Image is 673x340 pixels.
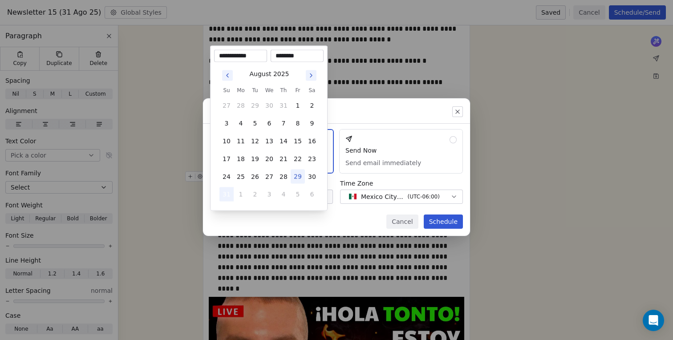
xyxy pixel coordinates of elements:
button: 2 [248,187,262,202]
button: 8 [291,116,305,130]
th: Sunday [219,86,234,95]
button: 26 [248,170,262,184]
button: 7 [276,116,291,130]
th: Monday [234,86,248,95]
button: 5 [291,187,305,202]
button: 29 [291,170,305,184]
button: 31 [276,98,291,113]
button: 19 [248,152,262,166]
button: Go to previous month [221,69,234,82]
th: Wednesday [262,86,276,95]
button: 4 [276,187,291,202]
button: 21 [276,152,291,166]
button: 3 [219,116,234,130]
button: 5 [248,116,262,130]
button: 20 [262,152,276,166]
button: 6 [262,116,276,130]
button: 18 [234,152,248,166]
button: 16 [305,134,319,148]
button: 22 [291,152,305,166]
button: 12 [248,134,262,148]
button: 25 [234,170,248,184]
button: 30 [305,170,319,184]
button: 1 [291,98,305,113]
button: 24 [219,170,234,184]
button: 11 [234,134,248,148]
button: 10 [219,134,234,148]
th: Friday [291,86,305,95]
button: Go to next month [305,69,317,82]
button: 4 [234,116,248,130]
button: 17 [219,152,234,166]
button: 31 [219,187,234,202]
button: 9 [305,116,319,130]
button: 13 [262,134,276,148]
div: August 2025 [249,69,289,79]
button: 6 [305,187,319,202]
button: 28 [276,170,291,184]
button: 29 [248,98,262,113]
button: 1 [234,187,248,202]
th: Tuesday [248,86,262,95]
button: 27 [262,170,276,184]
button: 28 [234,98,248,113]
th: Saturday [305,86,319,95]
th: Thursday [276,86,291,95]
button: 23 [305,152,319,166]
button: 3 [262,187,276,202]
button: 2 [305,98,319,113]
button: 14 [276,134,291,148]
button: 15 [291,134,305,148]
button: 27 [219,98,234,113]
button: 30 [262,98,276,113]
